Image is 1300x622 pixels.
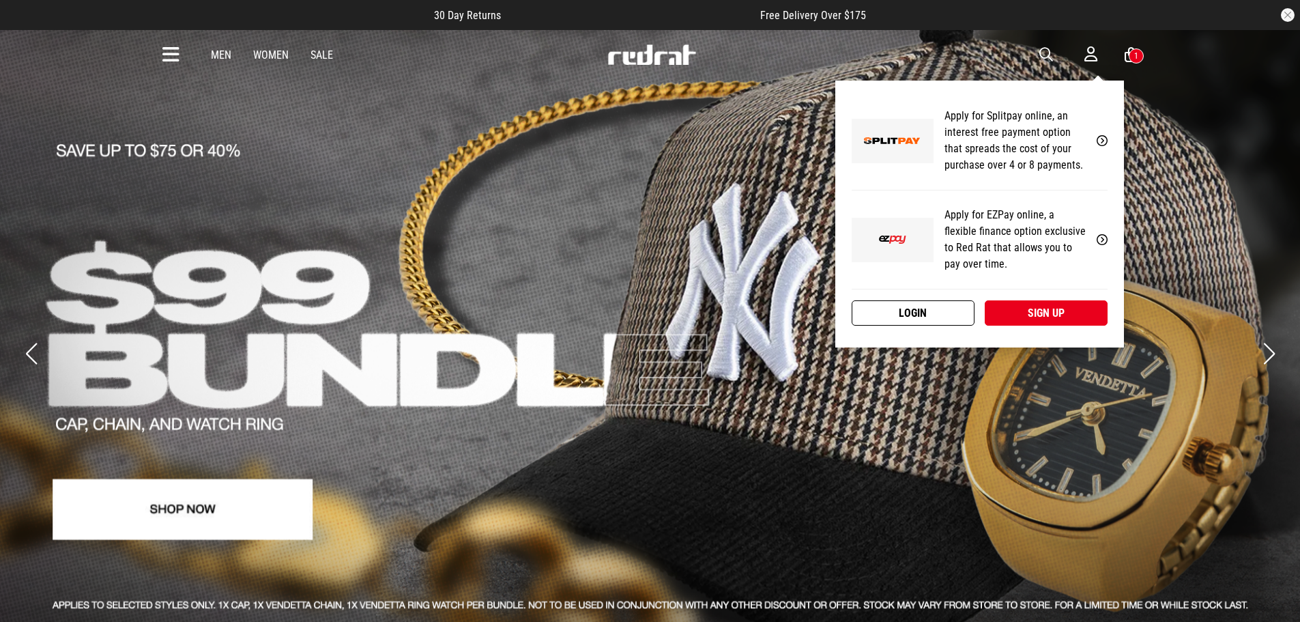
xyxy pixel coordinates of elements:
button: Next slide [1260,339,1278,369]
a: Women [253,48,289,61]
button: Open LiveChat chat widget [11,5,52,46]
a: Apply for Splitpay online, an interest free payment option that spreads the cost of your purchase... [852,91,1108,190]
iframe: Customer reviews powered by Trustpilot [528,8,733,22]
a: Apply for EZPay online, a flexible finance option exclusive to Red Rat that allows you to pay ove... [852,190,1108,289]
span: Free Delivery Over $175 [760,9,866,22]
p: Apply for EZPay online, a flexible finance option exclusive to Red Rat that allows you to pay ove... [944,207,1086,272]
span: 30 Day Returns [434,9,501,22]
a: 1 [1125,48,1138,62]
p: Apply for Splitpay online, an interest free payment option that spreads the cost of your purchase... [944,108,1086,173]
a: Sale [310,48,333,61]
a: Men [211,48,231,61]
button: Previous slide [22,339,40,369]
div: 1 [1134,51,1138,61]
a: Sign up [985,300,1108,326]
img: Redrat logo [607,44,697,65]
a: Login [852,300,974,326]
